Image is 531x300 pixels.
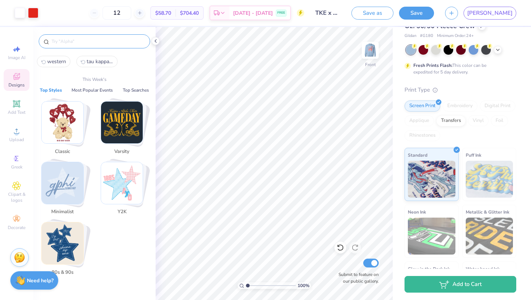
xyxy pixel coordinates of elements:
button: Save as [351,7,393,20]
span: Glow in the Dark Ink [408,265,450,273]
div: Transfers [436,115,466,126]
img: Front [363,43,378,58]
img: Minimalist [42,162,83,204]
button: tau kappa epsilon1 [76,56,118,67]
p: This Week's [83,76,107,83]
span: Minimum Order: 24 + [437,33,474,39]
button: Stack Card Button Y2K [96,162,152,219]
strong: Fresh Prints Flash: [413,62,452,68]
div: Vinyl [468,115,489,126]
img: Puff Ink [466,161,513,198]
button: Add to Cart [405,276,516,293]
span: 80s & 90s [51,269,74,276]
button: Most Popular Events [69,86,115,94]
span: tau kappa epsilon [87,58,113,65]
div: Screen Print [405,100,440,112]
img: Classic [42,102,83,143]
span: Y2K [110,208,134,216]
span: FREE [277,10,285,16]
div: Print Type [405,86,516,94]
button: Stack Card Button Classic [37,101,93,158]
span: Designs [8,82,25,88]
img: 80s & 90s [42,222,83,264]
div: Digital Print [480,100,516,112]
img: Varsity [101,102,143,143]
span: Greek [11,164,22,170]
span: western [47,58,66,65]
img: Standard [408,161,455,198]
div: Foil [491,115,508,126]
span: Water based Ink [466,265,500,273]
span: 100 % [298,282,309,289]
input: – – [103,6,131,20]
span: [DATE] - [DATE] [233,9,273,17]
button: Stack Card Button Minimalist [37,162,93,219]
span: Image AI [8,55,25,61]
span: [PERSON_NAME] [467,9,513,17]
span: Metallic & Glitter Ink [466,208,509,216]
input: Untitled Design [310,6,346,20]
span: Upload [9,137,24,143]
img: Neon Ink [408,218,455,255]
strong: Need help? [27,277,53,284]
img: Metallic & Glitter Ink [466,218,513,255]
button: Top Styles [38,86,64,94]
span: Varsity [110,148,134,156]
button: Top Searches [121,86,151,94]
div: Applique [405,115,434,126]
span: # G180 [420,33,433,39]
img: Y2K [101,162,143,204]
div: This color can be expedited for 5 day delivery. [413,62,504,75]
button: Stack Card Button Varsity [96,101,152,158]
span: Classic [51,148,74,156]
button: Save [399,7,434,20]
span: $704.40 [180,9,199,17]
button: Stack Card Button 80s & 90s [37,222,93,279]
span: Decorate [8,225,25,231]
span: Minimalist [51,208,74,216]
span: Add Text [8,109,25,115]
span: $58.70 [155,9,171,17]
span: Standard [408,151,427,159]
label: Submit to feature on our public gallery. [334,271,379,284]
div: Rhinestones [405,130,440,141]
button: western0 [37,56,70,67]
div: Front [365,61,376,68]
a: [PERSON_NAME] [464,7,516,20]
div: Embroidery [442,100,478,112]
span: Clipart & logos [4,191,29,203]
input: Try "Alpha" [51,38,145,45]
span: Neon Ink [408,208,426,216]
span: Gildan [405,33,416,39]
span: Puff Ink [466,151,481,159]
